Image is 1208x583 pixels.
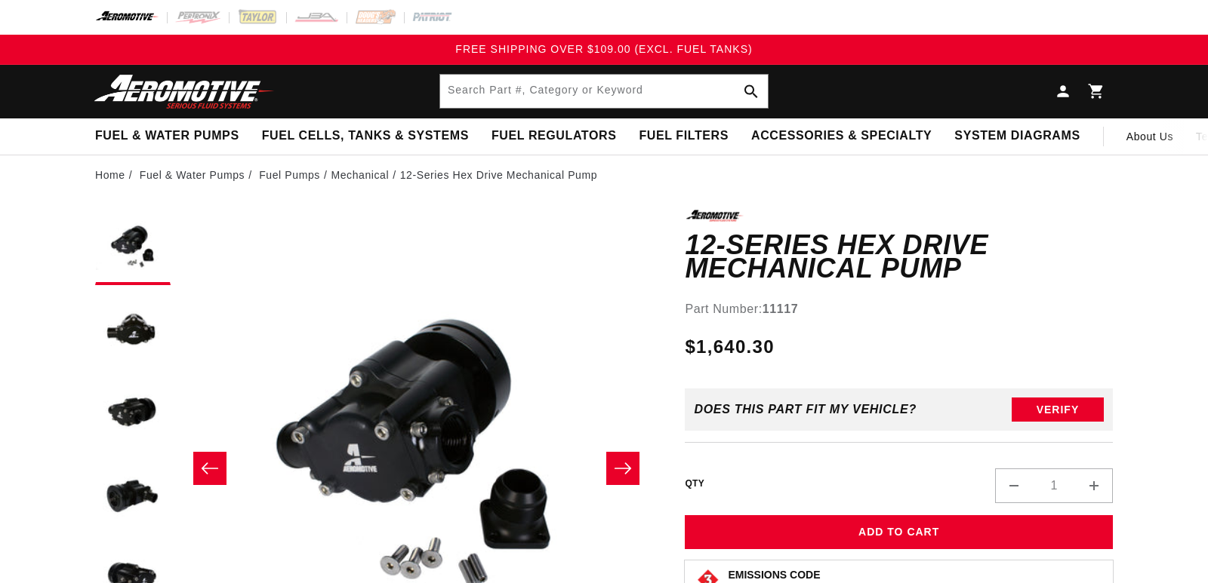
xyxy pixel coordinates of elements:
div: Does This part fit My vehicle? [694,403,917,416]
div: Part Number: [685,299,1113,319]
button: Slide right [606,452,639,485]
nav: breadcrumbs [95,167,1113,183]
span: System Diagrams [954,128,1080,144]
span: About Us [1126,130,1173,143]
span: Fuel Cells, Tanks & Systems [262,128,469,144]
summary: Fuel Regulators [480,118,627,154]
span: $1,640.30 [685,333,774,361]
li: Mechanical [331,167,399,183]
button: Slide left [193,452,226,485]
strong: Emissions Code [728,569,820,581]
button: Load image 3 in gallery view [95,376,171,451]
button: Load image 2 in gallery view [95,293,171,368]
summary: Fuel Cells, Tanks & Systems [251,118,480,154]
li: 12-Series Hex Drive Mechanical Pump [400,167,597,183]
a: Home [95,167,125,183]
img: Aeromotive [90,74,279,109]
button: Load image 1 in gallery view [95,210,171,285]
a: About Us [1115,118,1185,155]
button: Verify [1012,397,1104,422]
summary: Fuel Filters [627,118,740,154]
button: Search Part #, Category or Keyword [735,75,768,108]
h1: 12-Series Hex Drive Mechanical Pump [685,233,1113,281]
button: Add to Cart [685,515,1113,549]
label: QTY [685,477,704,490]
summary: Fuel & Water Pumps [84,118,251,154]
input: Search Part #, Category or Keyword [440,75,768,108]
span: Fuel Filters [639,128,729,144]
span: FREE SHIPPING OVER $109.00 (EXCL. FUEL TANKS) [455,43,752,55]
a: Fuel & Water Pumps [140,167,245,183]
summary: Accessories & Specialty [740,118,943,154]
summary: System Diagrams [943,118,1091,154]
a: Fuel Pumps [259,167,320,183]
span: Fuel & Water Pumps [95,128,239,144]
button: Load image 4 in gallery view [95,459,171,534]
span: Fuel Regulators [492,128,616,144]
span: Accessories & Specialty [751,128,932,144]
strong: 11117 [763,302,799,315]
